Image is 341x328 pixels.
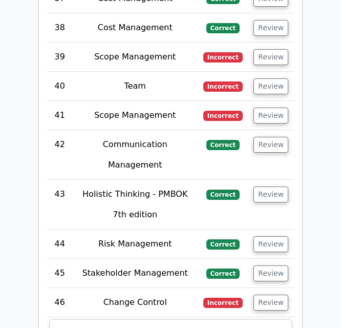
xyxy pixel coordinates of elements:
[253,108,288,124] button: Review
[253,49,288,65] button: Review
[206,23,240,33] span: Correct
[73,43,198,72] td: Scope Management
[206,190,240,200] span: Correct
[253,187,288,202] button: Review
[47,43,73,72] td: 39
[253,265,288,281] button: Review
[73,72,198,101] td: Team
[73,230,198,259] td: Risk Management
[47,13,73,43] td: 38
[253,236,288,252] button: Review
[206,140,240,150] span: Correct
[73,180,198,230] td: Holistic Thinking - PMBOK 7th edition
[47,259,73,288] td: 45
[73,130,198,180] td: Communication Management
[203,81,243,92] span: Incorrect
[47,130,73,180] td: 42
[73,288,198,317] td: Change Control
[73,101,198,130] td: Scope Management
[73,259,198,288] td: Stakeholder Management
[206,269,240,279] span: Correct
[253,295,288,311] button: Review
[253,78,288,94] button: Review
[203,298,243,308] span: Incorrect
[47,288,73,317] td: 46
[47,230,73,259] td: 44
[47,101,73,130] td: 41
[253,137,288,153] button: Review
[47,72,73,101] td: 40
[47,180,73,230] td: 43
[253,20,288,36] button: Review
[73,13,198,43] td: Cost Management
[206,239,240,250] span: Correct
[203,111,243,121] span: Incorrect
[203,52,243,63] span: Incorrect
